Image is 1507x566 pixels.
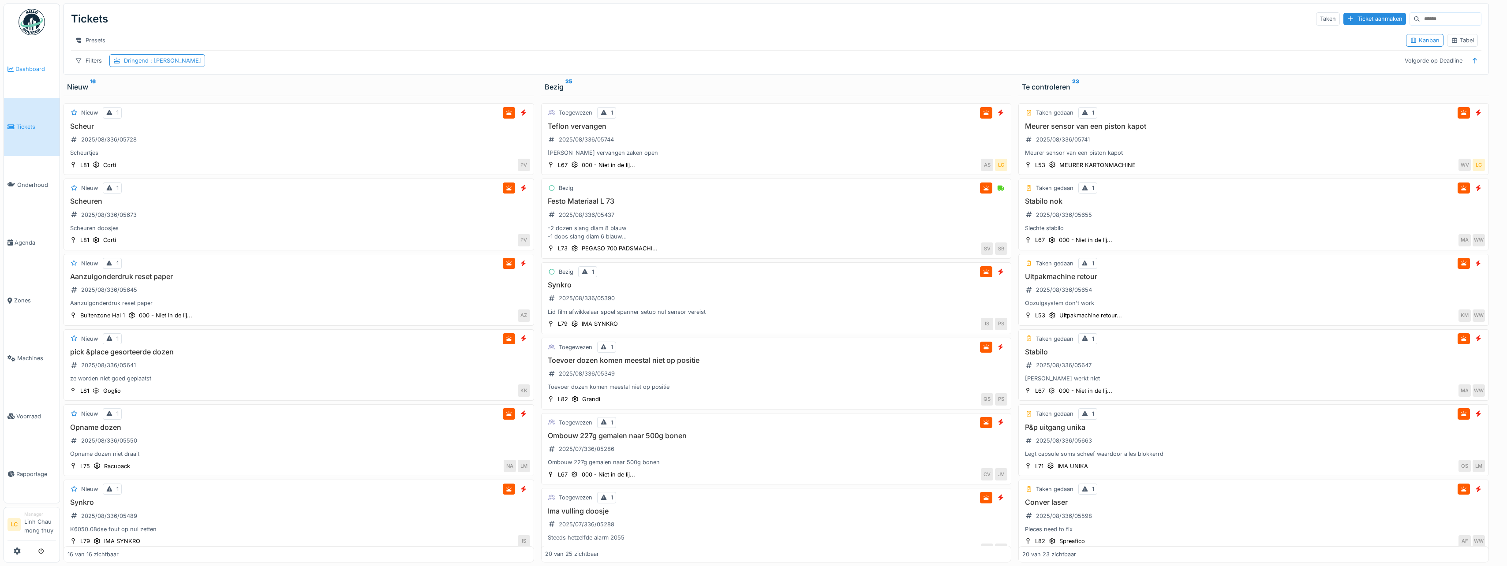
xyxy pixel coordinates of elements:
div: [PERSON_NAME] werkt niet [1022,374,1485,383]
div: 1 [116,108,119,117]
h3: Conver laser [1022,498,1485,506]
div: KV [981,544,993,556]
div: WW [1473,535,1485,547]
div: Taken gedaan [1036,335,1073,343]
div: IS [981,318,993,330]
div: L75 [80,462,90,470]
a: Onderhoud [4,156,60,214]
div: IMA SYNKRO [104,537,140,545]
div: Bezig [559,184,573,192]
div: Taken gedaan [1036,108,1073,117]
div: Ombouw 227g gemalen naar 500g bonen [545,458,1008,466]
span: Dashboard [15,65,56,73]
a: Voorraad [4,387,60,445]
div: MA [1458,234,1471,246]
div: 1 [1092,485,1094,493]
div: Toegewezen [559,343,592,351]
div: 2025/08/336/05550 [81,436,137,445]
div: 2025/08/336/05598 [1036,512,1092,520]
div: SV [981,242,993,255]
a: Machines [4,329,60,387]
sup: 16 [90,82,96,92]
div: Uitpakmachine retour... [1059,311,1122,320]
a: LC ManagerLinh Chau mong thuy [7,511,56,540]
div: LC [1473,159,1485,171]
div: AF [1458,535,1471,547]
div: Nieuw [81,259,98,268]
div: L82 [1035,537,1045,545]
div: 20 van 25 zichtbaar [545,550,599,559]
span: Rapportage [16,470,56,478]
h3: Toevoer dozen komen meestal niet op positie [545,356,1008,365]
div: 1 [611,493,613,502]
div: LM [1473,460,1485,472]
h3: P&p uitgang unika [1022,423,1485,432]
div: Steeds hetzelfde alarm 2055 [545,533,1008,542]
div: QS [1458,460,1471,472]
div: WW [1473,234,1485,246]
div: 2025/08/336/05728 [81,135,137,144]
li: Linh Chau mong thuy [24,511,56,538]
div: 1 [611,418,613,427]
div: 000 - Niet in de lij... [139,311,192,320]
div: L81 [80,236,89,244]
div: Ticket aanmaken [1343,13,1406,25]
div: 1 [116,335,119,343]
h3: Uitpakmachine retour [1022,272,1485,281]
div: 2025/08/336/05390 [559,294,615,302]
div: IMA UNIKA [1058,462,1088,470]
div: MEURER KARTONMACHINE [1059,161,1136,169]
div: 2025/08/336/05647 [1036,361,1092,369]
div: Toegewezen [559,108,592,117]
a: Dashboard [4,40,60,98]
div: Corti [103,161,116,169]
div: LC [995,159,1007,171]
div: Toegewezen [559,493,592,502]
div: KM [1458,309,1471,322]
div: WW [1473,384,1485,397]
sup: 23 [1072,82,1079,92]
h3: Ima vulling doosje [545,507,1008,515]
div: L81 [80,161,89,169]
div: Aanzuigonderdruk reset paper [67,299,530,307]
div: NA [504,460,516,472]
div: IMA SYNKRO [582,320,618,328]
div: 2025/08/336/05663 [1036,436,1092,445]
div: Opname dozen niet draait [67,450,530,458]
div: L53 [1035,161,1045,169]
div: 2025/08/336/05741 [1036,135,1090,144]
div: SB [995,242,1007,255]
div: Nieuw [81,485,98,493]
h3: Synkro [545,281,1008,289]
div: Nieuw [81,335,98,343]
span: Tickets [16,123,56,131]
li: LC [7,518,21,531]
div: PV [518,159,530,171]
div: 2025/08/336/05673 [81,211,137,219]
div: 000 - Niet in de lij... [1059,236,1112,244]
span: Agenda [15,238,56,247]
span: Voorraad [16,412,56,421]
div: 1 [611,343,613,351]
div: Kanban [1410,36,1440,45]
div: 16 van 16 zichtbaar [67,550,119,559]
div: 1 [1092,184,1094,192]
div: Racupack [104,462,130,470]
h3: pick &place gesorteerde dozen [67,348,530,356]
div: JV [995,544,1007,556]
div: -2 dozen slang diam 8 blauw -1 doos slang diam 6 blauw -2st blinde stop B-M7, Festo, 174309 -2st ... [545,224,1008,241]
div: IS [518,535,530,547]
div: Bezig [559,268,573,276]
div: WV [1458,159,1471,171]
div: 1 [1092,259,1094,268]
div: Filters [71,54,106,67]
div: L73 [558,244,568,253]
div: MA [1458,384,1471,397]
a: Rapportage [4,445,60,503]
div: Bezig [545,82,1008,92]
div: CV [981,468,993,480]
h3: Stabilo nok [1022,197,1485,205]
div: Te controleren [1022,82,1485,92]
div: QS [981,393,993,406]
div: Goglio [103,387,121,395]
